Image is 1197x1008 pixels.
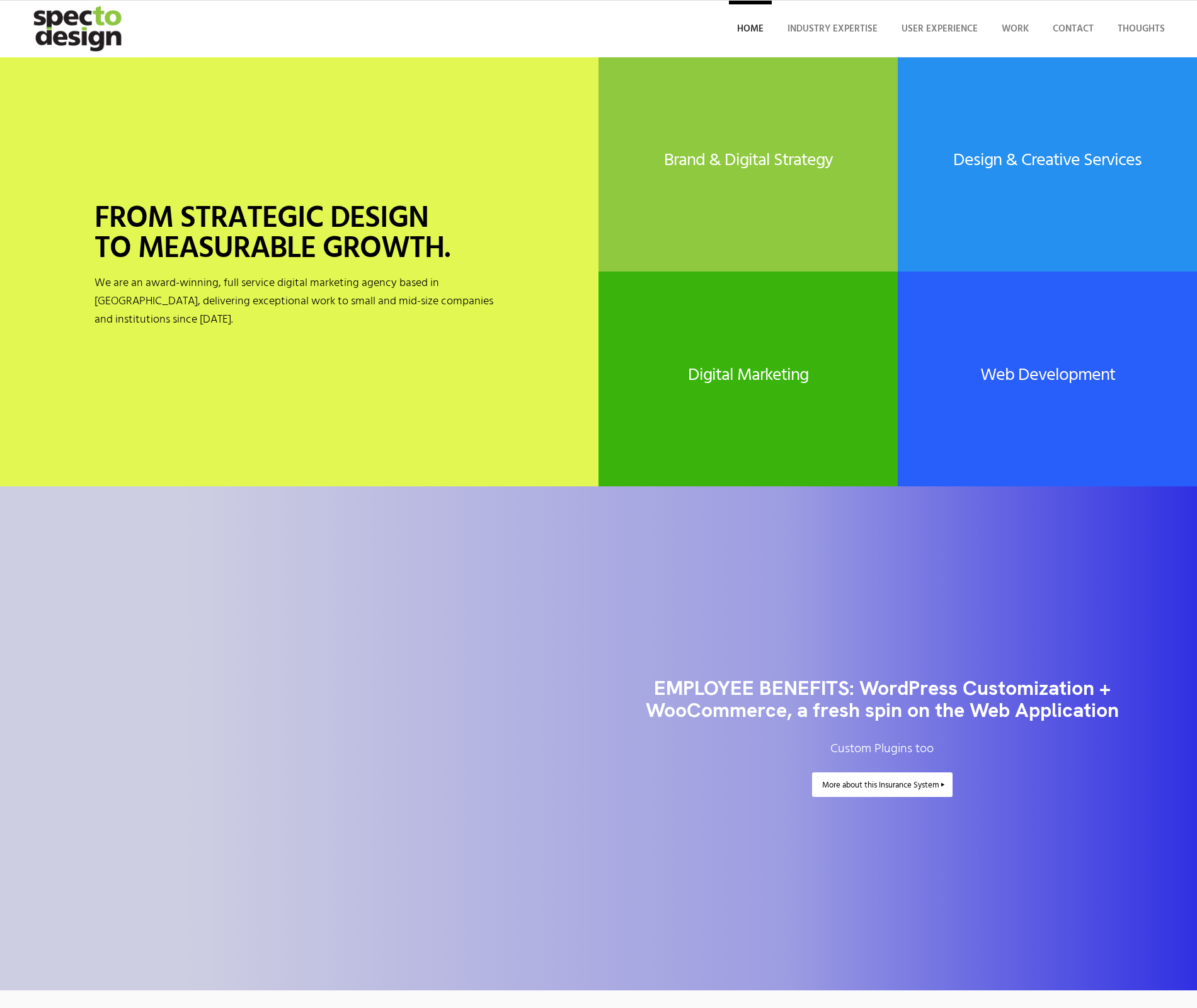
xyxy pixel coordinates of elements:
[898,151,1197,171] h2: Design & Creative Services
[598,677,1165,721] h3: EMPLOYEE BENEFITS: WordPress Customization + WooCommerce, a fresh spin on the Web Application
[994,1,1037,57] a: Work
[598,739,1165,760] p: Custom Plugins too
[598,366,898,386] h2: Digital Marketing
[24,1,134,57] img: specto-logo-2020
[1109,1,1173,57] a: Thoughts
[94,204,504,265] h1: FROM STRATEGIC DESIGN TO MEASURABLE GROWTH.
[779,1,886,57] a: Industry Expertise
[787,21,878,37] span: Industry Expertise
[1002,21,1029,37] span: Work
[812,772,953,798] a: More about this Insurance System
[1118,21,1165,37] span: Thoughts
[598,151,898,171] h2: Brand & Digital Strategy
[893,1,986,57] a: User Experience
[980,361,1115,389] a: Web Development
[729,1,772,57] a: Home
[737,21,764,37] span: Home
[822,779,939,792] span: More about this Insurance System
[1053,21,1094,37] span: Contact
[902,21,978,37] span: User Experience
[1045,1,1102,57] a: Contact
[94,274,504,329] p: We are an award-winning, full service digital marketing agency based in [GEOGRAPHIC_DATA], delive...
